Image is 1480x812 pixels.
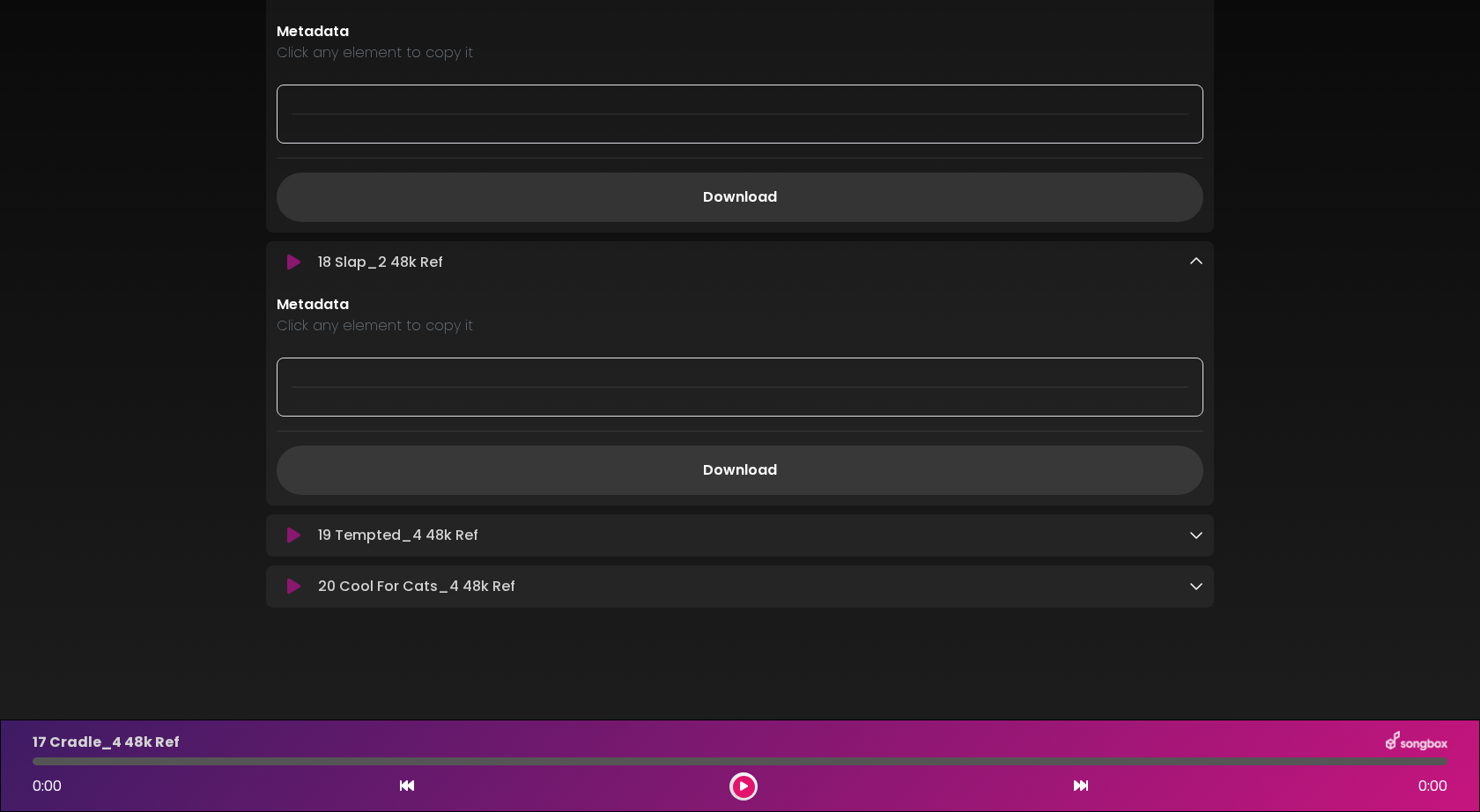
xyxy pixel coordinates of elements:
[318,576,515,597] p: 20 Cool For Cats_4 48k Ref
[318,252,443,273] p: 18 Slap_2 48k Ref
[318,525,478,546] p: 19 Tempted_4 48k Ref
[277,173,1203,222] a: Download
[277,294,1203,315] p: Metadata
[277,42,1203,63] p: Click any element to copy it
[277,315,1203,336] p: Click any element to copy it
[277,21,1203,42] p: Metadata
[277,446,1203,495] a: Download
